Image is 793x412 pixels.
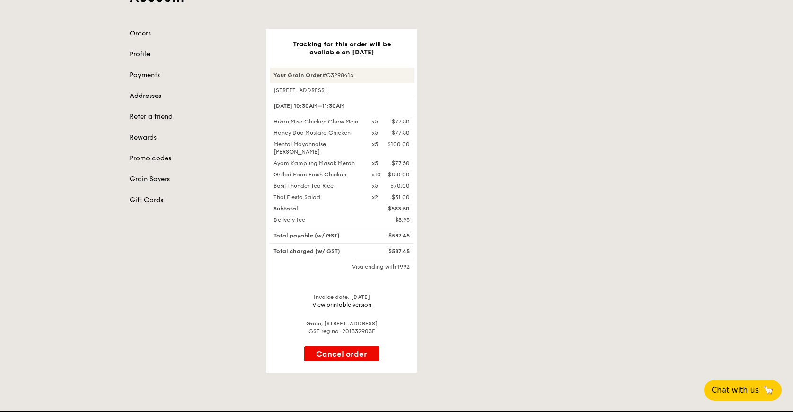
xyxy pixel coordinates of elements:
div: $150.00 [388,171,410,178]
div: x5 [372,129,378,137]
a: Payments [130,70,255,80]
div: x2 [372,193,378,201]
div: $583.50 [366,205,415,212]
div: $587.45 [366,232,415,239]
a: Profile [130,50,255,59]
div: Basil Thunder Tea Rice [268,182,366,190]
div: $587.45 [366,247,415,255]
strong: Your Grain Order [273,72,322,79]
a: Promo codes [130,154,255,163]
div: Hikari Miso Chicken Chow Mein [268,118,366,125]
div: $100.00 [388,140,410,148]
div: $3.95 [366,216,415,224]
div: x5 [372,182,378,190]
div: x5 [372,159,378,167]
div: Delivery fee [268,216,366,224]
div: Visa ending with 1992 [270,263,414,271]
a: View printable version [312,301,371,308]
div: x5 [372,118,378,125]
div: $77.50 [392,118,410,125]
button: Cancel order [304,346,379,361]
div: #G3298416 [270,68,414,83]
a: Rewards [130,133,255,142]
div: Honey Duo Mustard Chicken [268,129,366,137]
div: x5 [372,140,378,148]
div: Grilled Farm Fresh Chicken [268,171,366,178]
button: Chat with us🦙 [704,380,782,401]
div: [STREET_ADDRESS] [270,87,414,94]
span: Total payable (w/ GST) [273,232,340,239]
a: Orders [130,29,255,38]
div: $77.50 [392,129,410,137]
div: Ayam Kampung Masak Merah [268,159,366,167]
div: Total charged (w/ GST) [268,247,366,255]
a: Grain Savers [130,175,255,184]
div: Grain, [STREET_ADDRESS] GST reg no: 201332903E [270,320,414,335]
div: $31.00 [392,193,410,201]
div: x10 [372,171,381,178]
div: $77.50 [392,159,410,167]
span: Chat with us [712,385,759,396]
div: Invoice date: [DATE] [270,293,414,308]
div: [DATE] 10:30AM–11:30AM [270,98,414,114]
h3: Tracking for this order will be available on [DATE] [281,40,402,56]
div: Subtotal [268,205,366,212]
a: Addresses [130,91,255,101]
div: Thai Fiesta Salad [268,193,366,201]
a: Refer a friend [130,112,255,122]
span: 🦙 [763,385,774,396]
div: Mentai Mayonnaise [PERSON_NAME] [268,140,366,156]
a: Gift Cards [130,195,255,205]
div: $70.00 [390,182,410,190]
